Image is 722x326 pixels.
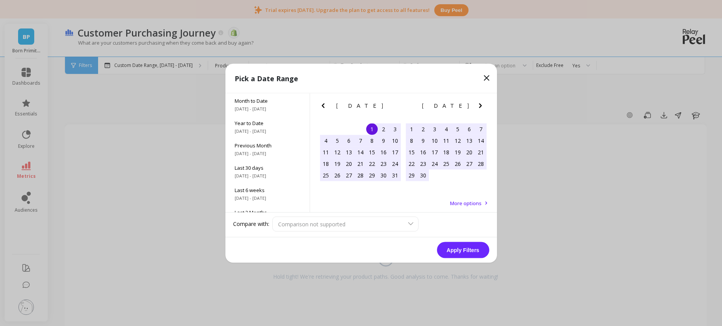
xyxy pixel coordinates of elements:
[378,169,389,181] div: Choose Friday, May 30th, 2025
[389,158,401,169] div: Choose Saturday, May 24th, 2025
[233,220,269,228] label: Compare with:
[452,158,464,169] div: Choose Thursday, June 26th, 2025
[406,123,487,181] div: month 2025-06
[355,169,366,181] div: Choose Wednesday, May 28th, 2025
[235,164,300,171] span: Last 30 days
[440,158,452,169] div: Choose Wednesday, June 25th, 2025
[320,169,332,181] div: Choose Sunday, May 25th, 2025
[343,135,355,146] div: Choose Tuesday, May 6th, 2025
[417,158,429,169] div: Choose Monday, June 23rd, 2025
[320,123,401,181] div: month 2025-05
[366,123,378,135] div: Choose Thursday, May 1st, 2025
[389,146,401,158] div: Choose Saturday, May 17th, 2025
[476,101,488,113] button: Next Month
[475,135,487,146] div: Choose Saturday, June 14th, 2025
[235,186,300,193] span: Last 6 weeks
[318,101,331,113] button: Previous Month
[389,123,401,135] div: Choose Saturday, May 3rd, 2025
[464,158,475,169] div: Choose Friday, June 27th, 2025
[417,135,429,146] div: Choose Monday, June 9th, 2025
[464,146,475,158] div: Choose Friday, June 20th, 2025
[452,123,464,135] div: Choose Thursday, June 5th, 2025
[429,123,440,135] div: Choose Tuesday, June 3rd, 2025
[378,158,389,169] div: Choose Friday, May 23rd, 2025
[235,128,300,134] span: [DATE] - [DATE]
[452,135,464,146] div: Choose Thursday, June 12th, 2025
[355,146,366,158] div: Choose Wednesday, May 14th, 2025
[332,158,343,169] div: Choose Monday, May 19th, 2025
[440,146,452,158] div: Choose Wednesday, June 18th, 2025
[343,146,355,158] div: Choose Tuesday, May 13th, 2025
[355,158,366,169] div: Choose Wednesday, May 21st, 2025
[422,102,470,109] span: [DATE]
[332,146,343,158] div: Choose Monday, May 12th, 2025
[366,135,378,146] div: Choose Thursday, May 8th, 2025
[452,146,464,158] div: Choose Thursday, June 19th, 2025
[378,135,389,146] div: Choose Friday, May 9th, 2025
[235,195,300,201] span: [DATE] - [DATE]
[235,142,300,149] span: Previous Month
[406,158,417,169] div: Choose Sunday, June 22nd, 2025
[355,135,366,146] div: Choose Wednesday, May 7th, 2025
[406,169,417,181] div: Choose Sunday, June 29th, 2025
[378,123,389,135] div: Choose Friday, May 2nd, 2025
[332,169,343,181] div: Choose Monday, May 26th, 2025
[437,242,489,258] button: Apply Filters
[475,123,487,135] div: Choose Saturday, June 7th, 2025
[389,135,401,146] div: Choose Saturday, May 10th, 2025
[464,135,475,146] div: Choose Friday, June 13th, 2025
[464,123,475,135] div: Choose Friday, June 6th, 2025
[235,73,298,84] p: Pick a Date Range
[404,101,416,113] button: Previous Month
[475,158,487,169] div: Choose Saturday, June 28th, 2025
[429,158,440,169] div: Choose Tuesday, June 24th, 2025
[475,146,487,158] div: Choose Saturday, June 21st, 2025
[429,135,440,146] div: Choose Tuesday, June 10th, 2025
[366,146,378,158] div: Choose Thursday, May 15th, 2025
[366,169,378,181] div: Choose Thursday, May 29th, 2025
[366,158,378,169] div: Choose Thursday, May 22nd, 2025
[440,135,452,146] div: Choose Wednesday, June 11th, 2025
[320,158,332,169] div: Choose Sunday, May 18th, 2025
[406,123,417,135] div: Choose Sunday, June 1st, 2025
[332,135,343,146] div: Choose Monday, May 5th, 2025
[378,146,389,158] div: Choose Friday, May 16th, 2025
[336,102,384,109] span: [DATE]
[235,209,300,216] span: Last 3 Months
[390,101,402,113] button: Next Month
[440,123,452,135] div: Choose Wednesday, June 4th, 2025
[406,135,417,146] div: Choose Sunday, June 8th, 2025
[450,199,482,206] span: More options
[389,169,401,181] div: Choose Saturday, May 31st, 2025
[343,158,355,169] div: Choose Tuesday, May 20th, 2025
[417,146,429,158] div: Choose Monday, June 16th, 2025
[417,123,429,135] div: Choose Monday, June 2nd, 2025
[235,119,300,126] span: Year to Date
[417,169,429,181] div: Choose Monday, June 30th, 2025
[235,105,300,112] span: [DATE] - [DATE]
[235,150,300,156] span: [DATE] - [DATE]
[429,146,440,158] div: Choose Tuesday, June 17th, 2025
[320,146,332,158] div: Choose Sunday, May 11th, 2025
[406,146,417,158] div: Choose Sunday, June 15th, 2025
[235,172,300,179] span: [DATE] - [DATE]
[320,135,332,146] div: Choose Sunday, May 4th, 2025
[343,169,355,181] div: Choose Tuesday, May 27th, 2025
[235,97,300,104] span: Month to Date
